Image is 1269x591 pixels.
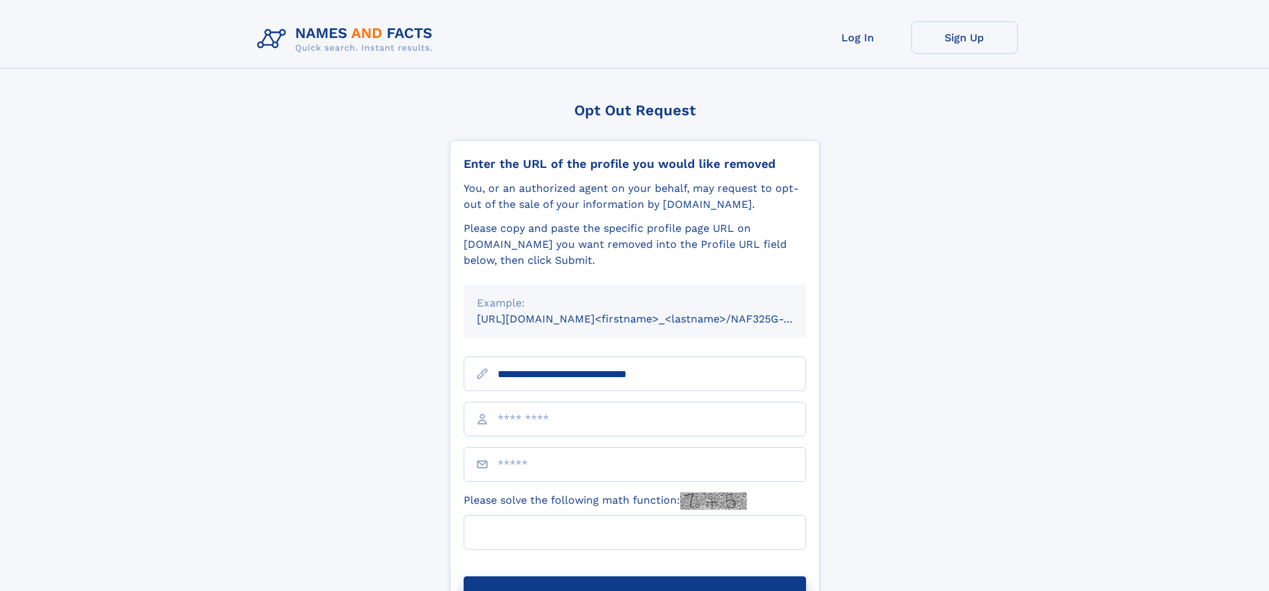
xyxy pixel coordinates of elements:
div: You, or an authorized agent on your behalf, may request to opt-out of the sale of your informatio... [464,181,806,213]
div: Enter the URL of the profile you would like removed [464,157,806,171]
a: Sign Up [911,21,1018,54]
small: [URL][DOMAIN_NAME]<firstname>_<lastname>/NAF325G-xxxxxxxx [477,312,831,325]
div: Example: [477,295,793,311]
div: Please copy and paste the specific profile page URL on [DOMAIN_NAME] you want removed into the Pr... [464,221,806,269]
div: Opt Out Request [450,102,820,119]
label: Please solve the following math function: [464,492,747,510]
a: Log In [805,21,911,54]
img: Logo Names and Facts [252,21,444,57]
